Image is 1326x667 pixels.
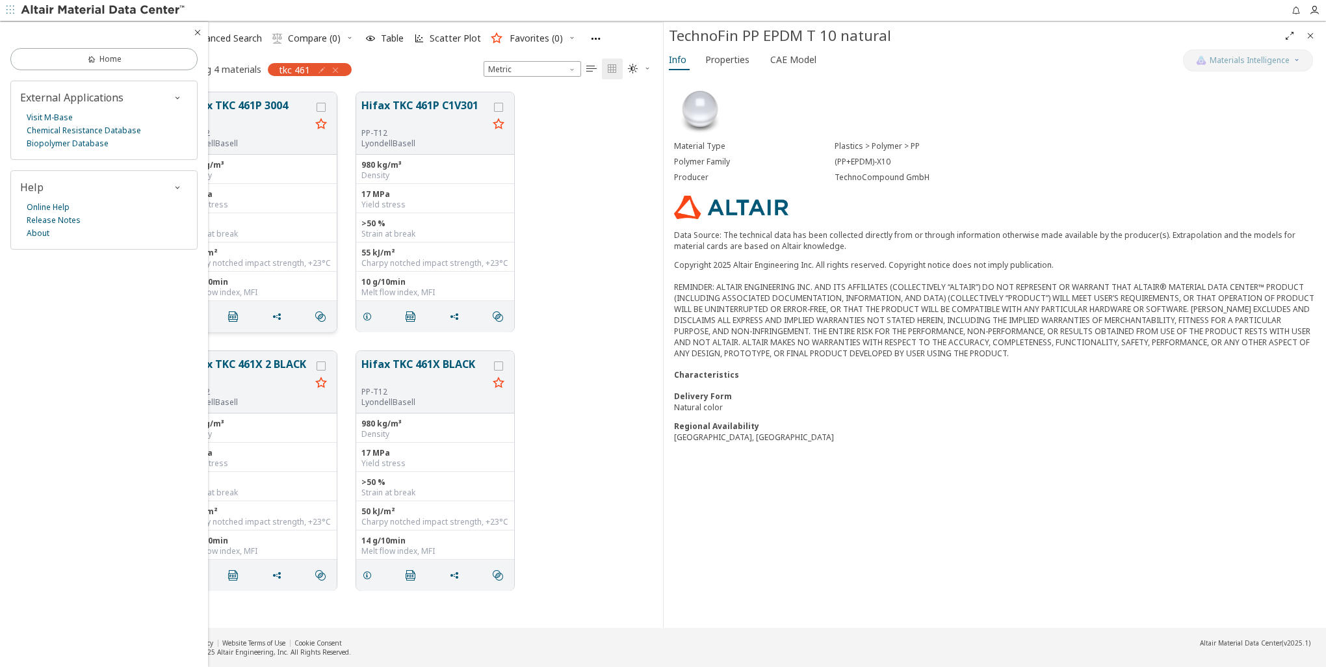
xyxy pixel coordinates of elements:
[361,248,509,258] div: 55 kJ/m²
[361,138,488,149] p: LyondellBasell
[361,477,509,488] div: >50 %
[487,304,514,330] button: Similar search
[361,458,509,469] div: Yield stress
[770,49,816,70] span: CAE Model
[510,34,563,43] span: Favorites (0)
[309,304,337,330] button: Similar search
[20,180,44,194] span: Help
[27,124,141,137] a: Chemical Resistance Database
[184,448,331,458] div: 16 MPa
[315,311,326,322] i: 
[674,402,1316,413] div: Natural color
[222,304,250,330] button: PDF Download
[674,259,1316,359] div: Copyright 2025 Altair Engineering Inc. All rights reserved. Copyright notice does not imply publi...
[184,458,331,469] div: Yield stress
[27,227,49,240] a: About
[628,64,638,74] i: 
[192,647,351,657] div: © 2025 Altair Engineering, Inc. All Rights Reserved.
[184,517,331,527] div: Charpy notched impact strength, +23°C
[99,54,122,64] span: Home
[361,229,509,239] div: Strain at break
[674,391,1316,402] div: Delivery Form
[184,488,331,498] div: Strain at break
[835,157,1316,167] div: (PP+EPDM)-X10
[184,189,331,200] div: 17 MPa
[184,429,331,439] div: Density
[1210,55,1290,66] span: Materials Intelligence
[361,128,488,138] div: PP-T12
[484,61,581,77] span: Metric
[406,570,416,581] i: 
[184,356,311,387] button: Hifax TKC 461X 2 BLACK
[175,63,261,75] div: Showing 4 materials
[602,59,623,79] button: Tile View
[184,277,331,287] div: 10 g/10min
[361,546,509,556] div: Melt flow index, MFI
[21,4,187,17] img: Altair Material Data Center
[361,170,509,181] div: Density
[835,141,1316,151] div: Plastics > Polymer > PP
[10,48,198,70] a: Home
[674,172,835,183] div: Producer
[674,196,788,219] img: Logo - Provider
[484,61,581,77] div: Unit System
[674,432,1316,443] div: [GEOGRAPHIC_DATA], [GEOGRAPHIC_DATA]
[184,536,331,546] div: 13 g/10min
[27,137,109,150] a: Biopolymer Database
[1300,25,1321,46] button: Close
[361,277,509,287] div: 10 g/10min
[190,34,262,43] span: Advanced Search
[222,638,285,647] a: Website Terms of Use
[311,114,331,135] button: Favorite
[443,304,471,330] button: Share
[1200,638,1310,647] div: (v2025.1)
[294,638,342,647] a: Cookie Consent
[169,83,663,629] div: grid
[361,98,488,128] button: Hifax TKC 461P C1V301
[184,506,331,517] div: 50 kJ/m²
[184,170,331,181] div: Density
[493,311,503,322] i: 
[356,562,383,588] button: Details
[487,562,514,588] button: Similar search
[184,419,331,429] div: 980 kg/m³
[406,311,416,322] i: 
[228,311,239,322] i: 
[184,138,311,149] p: LyondellBasell
[361,287,509,298] div: Melt flow index, MFI
[315,570,326,581] i: 
[311,373,331,394] button: Favorite
[184,287,331,298] div: Melt flow index, MFI
[266,562,293,588] button: Share
[400,304,427,330] button: PDF Download
[20,90,123,105] span: External Applications
[674,84,726,136] img: Material Type Image
[27,111,73,124] a: Visit M-Base
[443,562,471,588] button: Share
[361,448,509,458] div: 17 MPa
[361,356,488,387] button: Hifax TKC 461X BLACK
[1196,55,1206,66] img: AI Copilot
[361,488,509,498] div: Strain at break
[669,25,1279,46] div: TechnoFin PP EPDM T 10 natural
[184,546,331,556] div: Melt flow index, MFI
[184,397,311,408] p: LyondellBasell
[27,201,70,214] a: Online Help
[356,304,383,330] button: Details
[272,33,283,44] i: 
[361,536,509,546] div: 14 g/10min
[1279,25,1300,46] button: Full Screen
[674,421,1316,432] div: Regional Availability
[361,397,488,408] p: LyondellBasell
[184,248,331,258] div: 55 kJ/m²
[184,229,331,239] div: Strain at break
[361,160,509,170] div: 980 kg/m³
[228,570,239,581] i: 
[184,98,311,128] button: Hifax TKC 461P 3004
[669,49,686,70] span: Info
[279,64,310,75] span: tkc 461
[361,419,509,429] div: 980 kg/m³
[361,506,509,517] div: 50 kJ/m²
[705,49,749,70] span: Properties
[400,562,427,588] button: PDF Download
